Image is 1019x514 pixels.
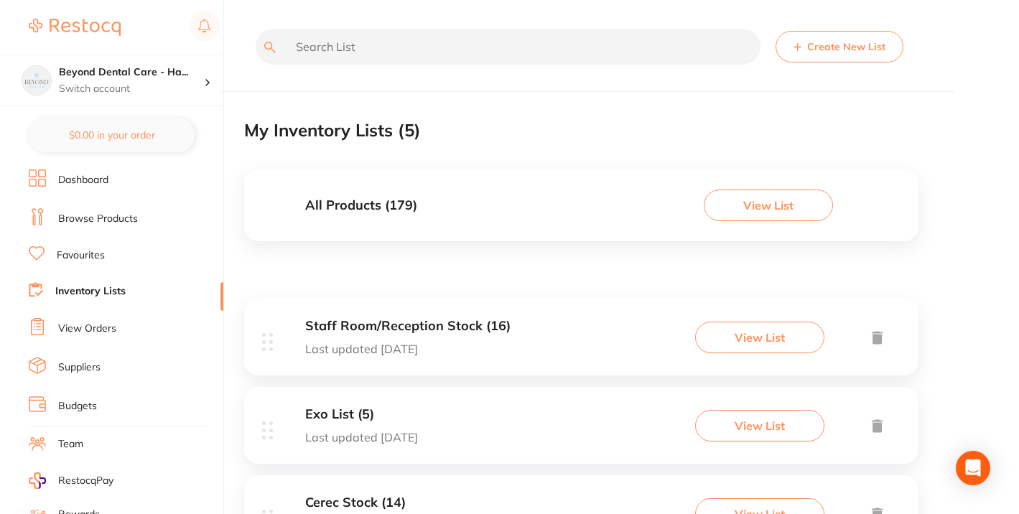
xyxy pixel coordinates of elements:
a: Favourites [57,248,105,263]
h3: All Products ( 179 ) [305,198,417,213]
p: Last updated [DATE] [305,431,418,444]
a: View Orders [58,322,116,336]
a: Budgets [58,399,97,413]
button: View List [704,190,833,221]
h4: Beyond Dental Care - Hamilton [59,65,204,80]
a: Suppliers [58,360,101,375]
span: RestocqPay [58,474,113,488]
img: Restocq Logo [29,19,121,36]
div: Staff Room/Reception Stock (16)Last updated [DATE]View List [244,299,918,387]
a: RestocqPay [29,472,113,489]
h3: Cerec Stock (14) [305,495,418,510]
a: Inventory Lists [55,284,126,299]
a: Team [58,437,83,452]
h3: Exo List (5) [305,407,418,422]
img: Beyond Dental Care - Hamilton [22,66,51,95]
h3: Staff Room/Reception Stock (16) [305,319,511,334]
input: Search List [256,29,760,65]
button: View List [695,322,824,353]
img: RestocqPay [29,472,46,489]
button: View List [695,410,824,441]
a: Dashboard [58,173,108,187]
p: Switch account [59,82,204,96]
h2: My Inventory Lists ( 5 ) [244,121,421,141]
a: Restocq Logo [29,11,121,44]
div: Exo List (5)Last updated [DATE]View List [244,387,918,475]
a: Browse Products [58,212,138,226]
div: Open Intercom Messenger [956,451,990,485]
button: $0.00 in your order [29,118,195,152]
p: Last updated [DATE] [305,342,511,355]
button: Create New List [776,31,903,62]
